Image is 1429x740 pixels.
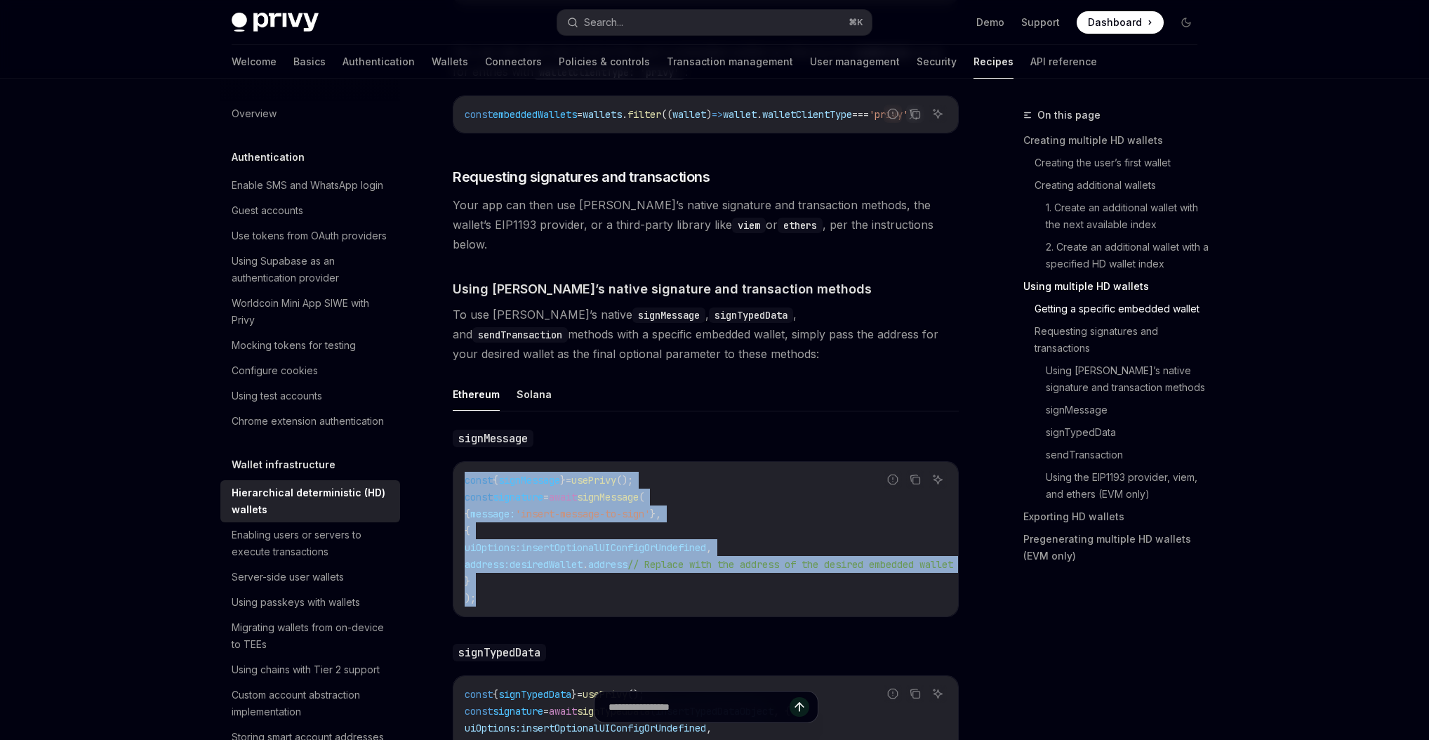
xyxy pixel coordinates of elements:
[232,687,392,720] div: Custom account abstraction implementation
[549,491,577,503] span: await
[559,45,650,79] a: Policies & controls
[220,409,400,434] a: Chrome extension authentication
[906,685,924,703] button: Copy the contents from the code block
[453,644,546,661] code: signTypedData
[232,253,392,286] div: Using Supabase as an authentication provider
[220,173,400,198] a: Enable SMS and WhatsApp login
[232,177,383,194] div: Enable SMS and WhatsApp login
[650,508,661,520] span: },
[498,474,560,487] span: signMessage
[1023,444,1209,466] a: sendTransaction
[584,14,623,31] div: Search...
[627,108,661,121] span: filter
[465,524,470,537] span: {
[849,17,863,28] span: ⌘ K
[917,45,957,79] a: Security
[929,470,947,489] button: Ask AI
[976,15,1004,29] a: Demo
[1023,506,1209,528] a: Exporting HD wallets
[232,413,384,430] div: Chrome extension authentication
[220,564,400,590] a: Server-side user wallets
[571,474,616,487] span: usePrivy
[453,430,533,447] code: signMessage
[220,223,400,249] a: Use tokens from OAuth providers
[869,108,908,121] span: 'privy'
[510,558,583,571] span: desiredWallet
[465,508,470,520] span: {
[778,218,823,233] code: ethers
[465,558,510,571] span: address:
[1175,11,1197,34] button: Toggle dark mode
[706,541,712,554] span: ,
[709,308,793,323] code: signTypedData
[220,249,400,291] a: Using Supabase as an authentication provider
[220,590,400,615] a: Using passkeys with wallets
[1023,275,1209,298] a: Using multiple HD wallets
[583,558,588,571] span: .
[517,378,552,411] button: Solana
[566,474,571,487] span: =
[343,45,415,79] a: Authentication
[220,383,400,409] a: Using test accounts
[661,108,672,121] span: ((
[929,105,947,123] button: Ask AI
[1023,174,1209,197] a: Creating additional wallets
[232,202,303,219] div: Guest accounts
[220,480,400,522] a: Hierarchical deterministic (HD) wallets
[1023,298,1209,320] a: Getting a specific embedded wallet
[560,474,566,487] span: }
[884,470,902,489] button: Report incorrect code
[232,362,318,379] div: Configure cookies
[1077,11,1164,34] a: Dashboard
[588,558,627,571] span: address
[232,337,356,354] div: Mocking tokens for testing
[672,108,706,121] span: wallet
[639,491,644,503] span: (
[732,218,766,233] code: viem
[453,279,872,298] span: Using [PERSON_NAME]’s native signature and transaction methods
[220,358,400,383] a: Configure cookies
[232,484,392,518] div: Hierarchical deterministic (HD) wallets
[667,45,793,79] a: Transaction management
[493,108,577,121] span: embeddedWallets
[1023,466,1209,506] a: Using the EIP1193 provider, viem, and ethers (EVM only)
[632,308,705,323] code: signMessage
[220,682,400,725] a: Custom account abstraction implementation
[232,149,305,166] h5: Authentication
[609,692,790,722] input: Ask a question...
[453,378,500,411] button: Ethereum
[973,45,1013,79] a: Recipes
[453,167,710,187] span: Requesting signatures and transactions
[884,105,902,123] button: Report incorrect code
[220,291,400,333] a: Worldcoin Mini App SIWE with Privy
[232,105,277,122] div: Overview
[220,101,400,126] a: Overview
[220,522,400,564] a: Enabling users or servers to execute transactions
[470,508,515,520] span: message:
[1023,528,1209,567] a: Pregenerating multiple HD wallets (EVM only)
[232,661,380,678] div: Using chains with Tier 2 support
[465,592,476,604] span: );
[472,327,568,343] code: sendTransaction
[723,108,757,121] span: wallet
[1023,399,1209,421] a: signMessage
[1023,152,1209,174] a: Creating the user’s first wallet
[543,491,549,503] span: =
[1023,320,1209,359] a: Requesting signatures and transactions
[906,470,924,489] button: Copy the contents from the code block
[293,45,326,79] a: Basics
[232,594,360,611] div: Using passkeys with wallets
[1023,421,1209,444] a: signTypedData
[627,558,953,571] span: // Replace with the address of the desired embedded wallet
[453,195,959,254] span: Your app can then use [PERSON_NAME]’s native signature and transaction methods, the wallet’s EIP1...
[557,10,872,35] button: Search...⌘K
[906,105,924,123] button: Copy the contents from the code block
[465,491,493,503] span: const
[220,657,400,682] a: Using chains with Tier 2 support
[220,198,400,223] a: Guest accounts
[232,569,344,586] div: Server-side user wallets
[577,491,639,503] span: signMessage
[432,45,468,79] a: Wallets
[706,108,712,121] span: )
[1037,107,1101,124] span: On this page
